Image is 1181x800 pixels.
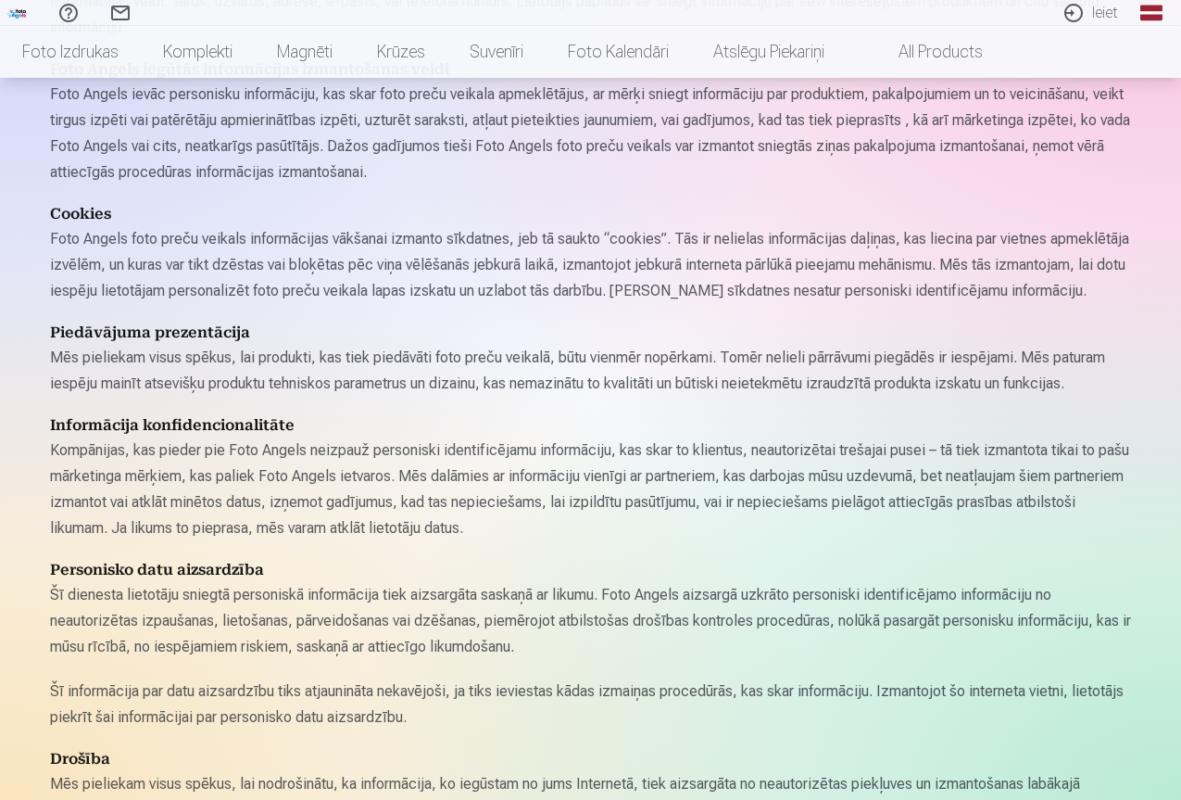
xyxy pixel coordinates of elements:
[447,26,546,78] a: Suvenīri
[50,415,1132,438] h4: Informācija konfidencionalitāte
[50,679,1132,730] p: Šī informācija par datu aizsardzību tiks atjaunināta nekavējoši, ja tiks ieviestas kādas izmaiņas...
[255,26,355,78] a: Magnēti
[50,82,1132,185] p: Foto Angels ievāc personisku informāciju, kas skar foto preču veikala apmeklētājus, ar mērķi snie...
[50,226,1132,304] p: Foto Angels foto preču veikals informācijas vākšanai izmanto sīkdatnes, jeb tā saukto “cookies”. ...
[50,204,1132,226] h4: Cookies
[50,749,1132,771] h4: Drošība
[50,582,1132,660] p: Šī dienesta lietotāju sniegtā personiskā informācija tiek aizsargāta saskaņā ar likumu. Foto Ange...
[141,26,255,78] a: Komplekti
[546,26,691,78] a: Foto kalendāri
[847,26,1005,78] a: All products
[7,7,28,19] img: /fa1
[691,26,847,78] a: Atslēgu piekariņi
[50,560,1132,582] h4: Personisko datu aizsardzība
[50,345,1132,397] p: Mēs pieliekam visus spēkus, lai produkti, kas tiek piedāvāti foto preču veikalā, būtu vienmēr nop...
[50,323,1132,345] h4: Piedāvājuma prezentācija
[50,438,1132,541] p: Kompānijas, kas pieder pie Foto Angels neizpauž personiski identificējamu informāciju, kas skar t...
[355,26,447,78] a: Krūzes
